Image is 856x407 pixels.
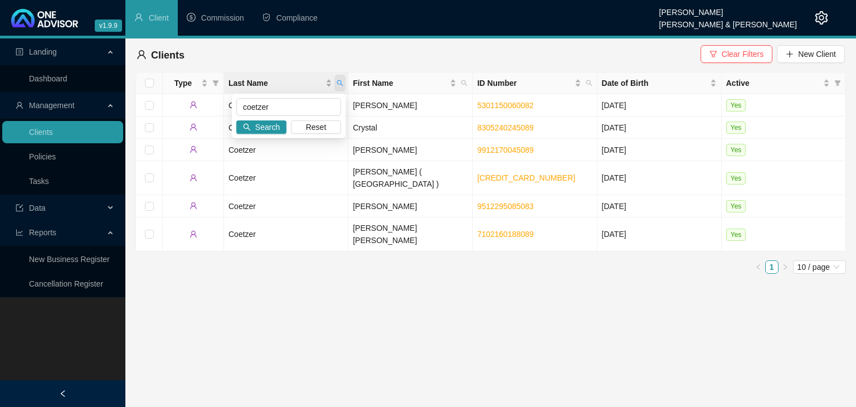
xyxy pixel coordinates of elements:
[477,146,533,154] a: 9912170045089
[29,228,56,237] span: Reports
[29,74,67,83] a: Dashboard
[337,80,343,86] span: search
[16,48,23,56] span: profile
[348,72,473,94] th: First Name
[597,161,722,195] td: [DATE]
[334,75,346,91] span: search
[224,139,348,161] td: Coetzer
[726,99,746,112] span: Yes
[151,50,184,61] span: Clients
[726,172,746,185] span: Yes
[134,13,143,22] span: user
[236,120,286,134] button: Search
[348,195,473,217] td: [PERSON_NAME]
[597,217,722,251] td: [DATE]
[597,195,722,217] td: [DATE]
[583,75,595,91] span: search
[834,80,841,86] span: filter
[726,144,746,156] span: Yes
[701,45,772,63] button: Clear Filters
[16,229,23,236] span: line-chart
[726,77,821,89] span: Active
[255,121,280,133] span: Search
[189,202,197,210] span: user
[477,202,533,211] a: 9512295085083
[16,101,23,109] span: user
[659,3,797,15] div: [PERSON_NAME]
[224,117,348,139] td: Coetzer
[187,13,196,22] span: dollar
[597,94,722,117] td: [DATE]
[348,139,473,161] td: [PERSON_NAME]
[224,195,348,217] td: Coetzer
[353,77,448,89] span: First Name
[477,77,572,89] span: ID Number
[726,200,746,212] span: Yes
[29,177,49,186] a: Tasks
[477,230,533,239] a: 7102160188089
[755,264,762,270] span: left
[722,72,846,94] th: Active
[236,98,341,116] input: Search Last Name
[779,260,792,274] button: right
[348,117,473,139] td: Crystal
[11,9,78,27] img: 2df55531c6924b55f21c4cf5d4484680-logo-light.svg
[793,260,846,274] div: Page Size
[779,260,792,274] li: Next Page
[597,139,722,161] td: [DATE]
[212,80,219,86] span: filter
[815,11,828,25] span: setting
[597,117,722,139] td: [DATE]
[459,75,470,91] span: search
[348,217,473,251] td: [PERSON_NAME] [PERSON_NAME]
[832,75,843,91] span: filter
[201,13,244,22] span: Commission
[777,45,845,63] button: New Client
[477,173,575,182] a: [CREDIT_CARD_NUMBER]
[786,50,794,58] span: plus
[228,77,323,89] span: Last Name
[189,146,197,153] span: user
[597,72,722,94] th: Date of Birth
[291,120,341,134] button: Reset
[766,261,778,273] a: 1
[306,121,327,133] span: Reset
[167,77,199,89] span: Type
[29,128,53,137] a: Clients
[797,261,842,273] span: 10 / page
[16,204,23,212] span: import
[765,260,779,274] li: 1
[798,48,836,60] span: New Client
[586,80,592,86] span: search
[276,13,318,22] span: Compliance
[243,123,251,131] span: search
[137,50,147,60] span: user
[29,101,75,110] span: Management
[189,174,197,182] span: user
[659,15,797,27] div: [PERSON_NAME] & [PERSON_NAME]
[726,229,746,241] span: Yes
[602,77,708,89] span: Date of Birth
[262,13,271,22] span: safety
[709,50,717,58] span: filter
[59,390,67,398] span: left
[29,203,46,212] span: Data
[224,94,348,117] td: Coetzer
[752,260,765,274] li: Previous Page
[224,72,348,94] th: Last Name
[473,72,597,94] th: ID Number
[722,48,763,60] span: Clear Filters
[752,260,765,274] button: left
[149,13,169,22] span: Client
[477,101,533,110] a: 5301150060082
[29,279,103,288] a: Cancellation Register
[29,255,110,264] a: New Business Register
[163,72,224,94] th: Type
[782,264,789,270] span: right
[726,122,746,134] span: Yes
[189,230,197,238] span: user
[224,161,348,195] td: Coetzer
[95,20,122,32] span: v1.9.9
[477,123,533,132] a: 8305240245089
[348,161,473,195] td: [PERSON_NAME] ( [GEOGRAPHIC_DATA] )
